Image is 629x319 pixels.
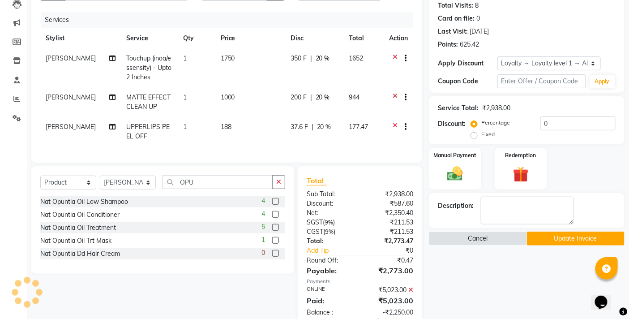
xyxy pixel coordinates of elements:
div: ₹2,773.00 [360,265,420,276]
input: Enter Offer / Coupon Code [497,74,586,88]
button: Cancel [429,232,526,246]
div: 625.42 [460,40,479,49]
span: 188 [221,123,231,131]
iframe: chat widget [591,283,620,310]
div: ONLINE [300,285,360,295]
th: Action [384,28,413,48]
a: Add Tip [300,246,370,255]
span: 4 [261,196,265,206]
img: _cash.svg [442,165,468,183]
th: Total [343,28,384,48]
span: 20 % [316,54,330,63]
span: 350 F [291,54,307,63]
span: 1 [261,235,265,245]
span: 944 [349,93,359,101]
div: ₹211.53 [360,227,420,237]
span: 1 [183,93,187,101]
span: SGST [307,218,323,226]
span: | [310,54,312,63]
div: Discount: [300,199,360,208]
div: ₹2,938.00 [360,190,420,199]
label: Fixed [481,130,495,138]
div: Apply Discount [438,59,497,68]
div: Last Visit: [438,27,468,36]
span: 1 [183,123,187,131]
input: Search or Scan [163,175,273,189]
th: Stylist [40,28,121,48]
div: -₹2,250.00 [360,308,420,317]
span: 20 % [317,122,331,132]
div: 8 [475,1,479,10]
span: 37.6 F [291,122,308,132]
div: Net: [300,208,360,218]
span: 5 [261,222,265,232]
span: CGST [307,228,323,236]
th: Qty [178,28,215,48]
span: UPPERLIPS PEEL OFF [126,123,170,140]
div: Card on file: [438,14,475,23]
div: Nat Opuntia Oil Trt Mask [40,236,111,246]
th: Service [121,28,177,48]
span: 4 [261,209,265,219]
label: Percentage [481,119,510,127]
div: ₹2,773.47 [360,237,420,246]
div: Payable: [300,265,360,276]
span: | [312,122,313,132]
span: 1000 [221,93,235,101]
span: [PERSON_NAME] [46,54,96,62]
span: 1 [183,54,187,62]
th: Disc [285,28,344,48]
div: ₹0 [370,246,420,255]
span: 177.47 [349,123,368,131]
div: ₹2,938.00 [482,103,510,113]
span: 9% [325,219,333,226]
div: Total Visits: [438,1,473,10]
label: Manual Payment [434,151,477,159]
div: Balance : [300,308,360,317]
span: 0 [261,248,265,258]
div: ₹5,023.00 [360,295,420,306]
th: Price [215,28,285,48]
span: [PERSON_NAME] [46,93,96,101]
img: _gift.svg [508,165,534,185]
div: Discount: [438,119,466,129]
div: Description: [438,201,474,211]
div: Nat Opuntia Oil Treatment [40,223,116,233]
div: Points: [438,40,458,49]
div: Services [41,12,420,28]
div: Nat Opuntia Oil Conditioner [40,210,120,220]
div: Service Total: [438,103,479,113]
div: Round Off: [300,256,360,265]
span: 200 F [291,93,307,102]
div: Coupon Code [438,77,497,86]
div: Payments [307,278,413,285]
div: ₹587.60 [360,199,420,208]
button: Apply [590,75,615,88]
div: Total: [300,237,360,246]
span: 20 % [316,93,330,102]
div: [DATE] [470,27,489,36]
div: Sub Total: [300,190,360,199]
div: ( ) [300,218,360,227]
span: MATTE EFFECT CLEAN UP [126,93,171,111]
span: | [310,93,312,102]
div: Nat Opuntia Dd Hair Cream [40,249,120,259]
div: 0 [476,14,480,23]
span: 9% [325,228,334,235]
span: 1750 [221,54,235,62]
div: ₹5,023.00 [360,285,420,295]
span: 1652 [349,54,363,62]
span: [PERSON_NAME] [46,123,96,131]
div: ( ) [300,227,360,237]
div: ₹211.53 [360,218,420,227]
div: ₹0.47 [360,256,420,265]
label: Redemption [505,151,536,159]
div: Paid: [300,295,360,306]
div: ₹2,350.40 [360,208,420,218]
span: Total [307,176,327,185]
span: Touchup (inoa/essensity) - Upto 2 Inches [126,54,171,81]
button: Update Invoice [527,232,625,246]
div: Nat Opuntia Oil Low Shampoo [40,197,128,207]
